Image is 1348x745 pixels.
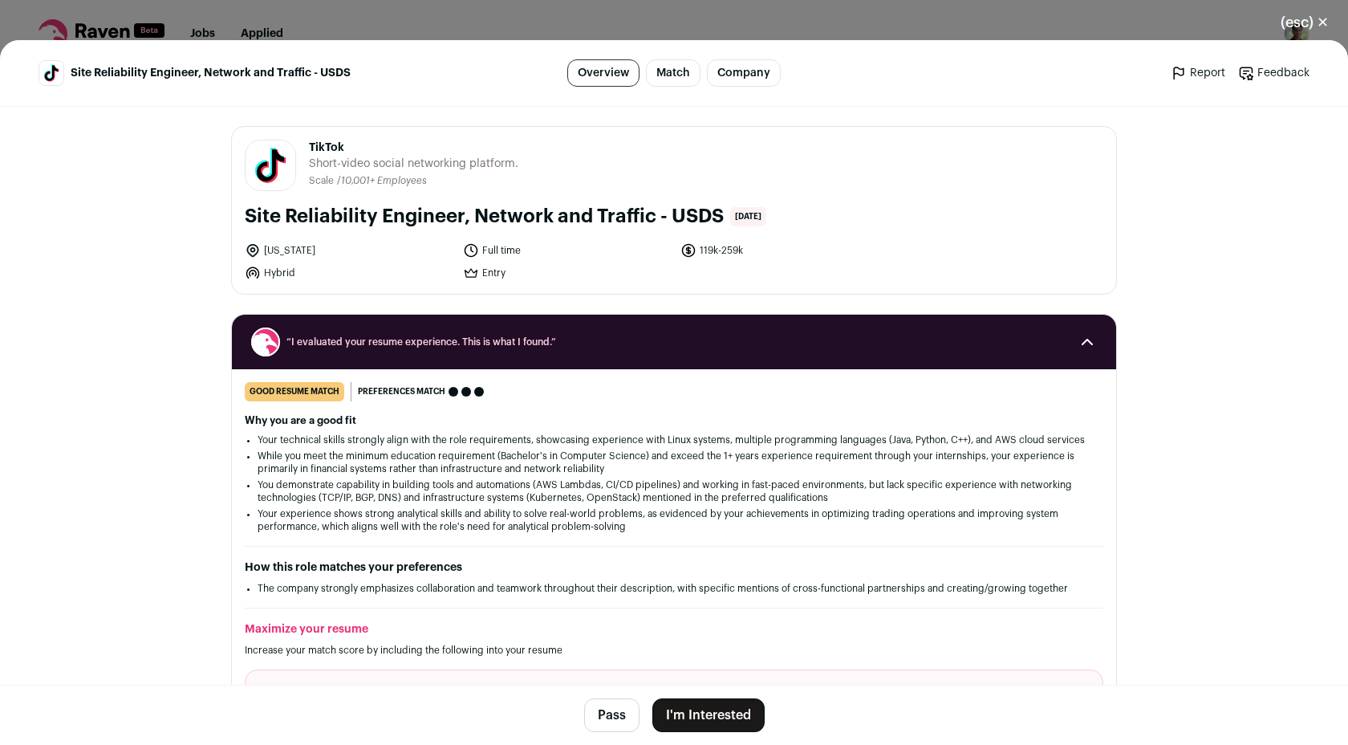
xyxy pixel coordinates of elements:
li: Full time [463,242,672,259]
li: You demonstrate capability in building tools and automations (AWS Lambdas, CI/CD pipelines) and w... [258,478,1090,504]
span: Short-video social networking platform. [309,156,518,172]
a: Report [1171,65,1225,81]
span: Preferences match [358,384,445,400]
button: Close modal [1261,5,1348,40]
div: good resume match [245,382,344,401]
button: I'm Interested [652,698,765,732]
img: 4f647f012b339d19cb77a49d748a6d5c18c5e3d9155d65ba4186447a15ae78c9.jpg [39,61,63,85]
li: The company strongly emphasizes collaboration and teamwork throughout their description, with spe... [258,582,1090,595]
li: Scale [309,175,337,187]
h2: Maximize your resume [245,621,1103,637]
img: 4f647f012b339d19cb77a49d748a6d5c18c5e3d9155d65ba4186447a15ae78c9.jpg [246,140,295,190]
a: Company [707,59,781,87]
span: 10,001+ Employees [341,176,427,185]
li: Your technical skills strongly align with the role requirements, showcasing experience with Linux... [258,434,1090,446]
li: [US_STATE] [245,242,453,259]
h2: Why you are a good fit [245,414,1103,427]
li: / [337,175,427,187]
span: “I evaluated your resume experience. This is what I found.” [286,336,1062,348]
li: Entry [463,265,672,281]
span: [DATE] [730,207,766,226]
a: Overview [567,59,639,87]
li: While you meet the minimum education requirement (Bachelor's in Computer Science) and exceed the ... [258,450,1090,475]
a: Match [646,59,700,87]
li: Your experience shows strong analytical skills and ability to solve real-world problems, as evide... [258,507,1090,533]
h1: Site Reliability Engineer, Network and Traffic - USDS [245,204,724,230]
button: Pass [584,698,639,732]
span: Site Reliability Engineer, Network and Traffic - USDS [71,65,351,81]
a: Feedback [1238,65,1309,81]
li: Hybrid [245,265,453,281]
p: Increase your match score by including the following into your resume [245,644,1103,657]
h2: How this role matches your preferences [245,560,1103,576]
span: TikTok [309,140,518,156]
li: 119k-259k [680,242,889,259]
